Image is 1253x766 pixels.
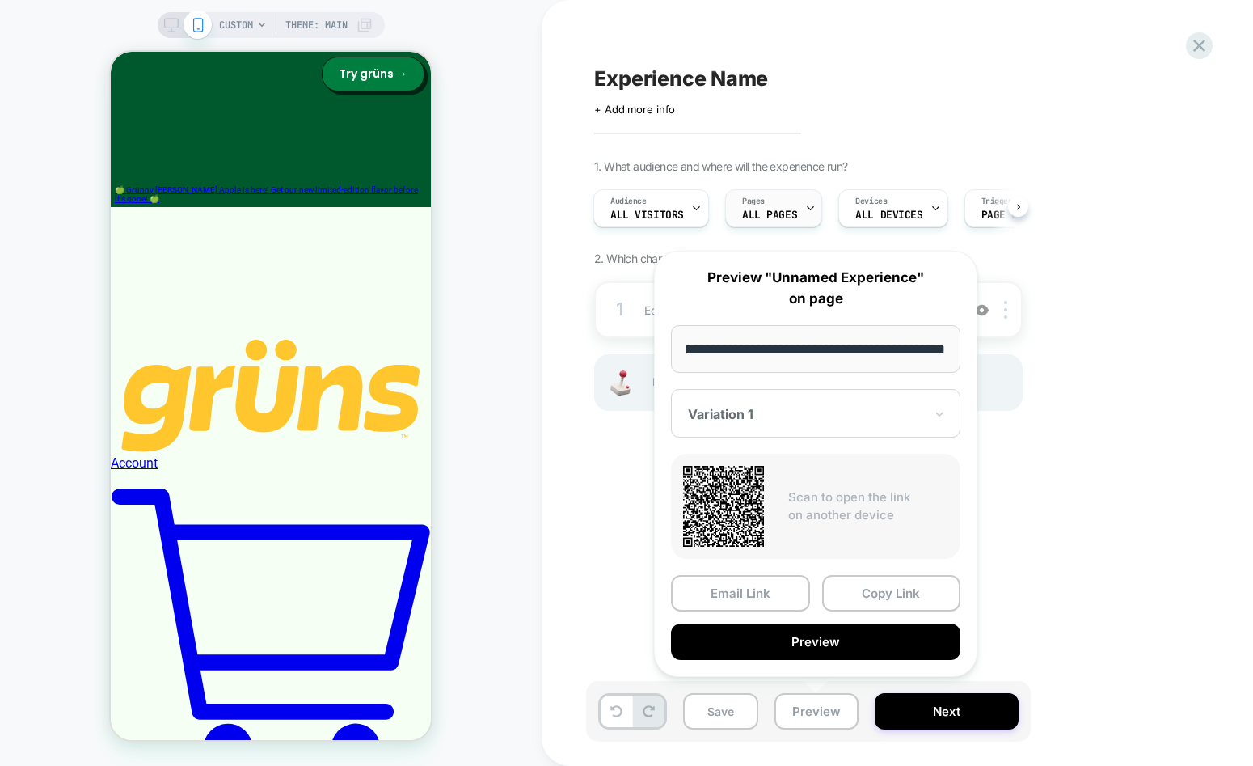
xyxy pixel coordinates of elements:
[610,209,684,221] span: All Visitors
[981,209,1036,221] span: Page Load
[683,693,758,730] button: Save
[13,602,183,675] iframe: Marketing Popup
[855,209,922,221] span: ALL DEVICES
[855,196,887,207] span: Devices
[211,5,314,40] button: Try grüns →
[594,159,847,173] span: 1. What audience and where will the experience run?
[671,624,960,660] button: Preview
[742,209,797,221] span: ALL PAGES
[594,66,768,91] span: Experience Name
[671,575,810,612] button: Email Link
[594,103,675,116] span: + Add more info
[285,12,348,38] span: Theme: MAIN
[788,489,948,525] p: Scan to open the link on another device
[742,196,765,207] span: Pages
[1004,301,1007,319] img: close
[604,370,636,396] img: Joystick
[4,133,307,151] span: 🍏 Grünny [PERSON_NAME] Apple is here! Get our new limited-edition flavor before it's gone! 🍏
[822,575,961,612] button: Copy Link
[610,196,647,207] span: Audience
[594,252,805,265] span: 2. Which changes the experience contains?
[774,693,859,730] button: Preview
[875,693,1019,730] button: Next
[219,12,253,38] span: CUSTOM
[612,294,628,326] div: 1
[981,196,1013,207] span: Trigger
[671,268,960,309] p: Preview "Unnamed Experience" on page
